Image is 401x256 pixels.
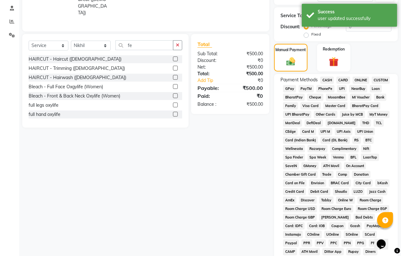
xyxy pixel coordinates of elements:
[331,154,346,161] span: Venmo
[308,188,330,195] span: Debit Card
[360,119,371,127] span: THD
[283,179,307,187] span: Card on File
[29,93,120,99] div: Bleach - Front & Back Neck Oxylife (Women)
[283,214,317,221] span: Room Charge GBP
[350,102,381,110] span: BharatPay Card
[374,94,386,101] span: Bank
[330,145,359,152] span: Complimentary
[370,85,382,92] span: Loan
[349,85,367,92] span: NearBuy
[193,101,230,108] div: Balance :
[369,239,379,247] span: PPE
[193,92,230,100] div: Paid:
[308,145,328,152] span: Razorpay
[324,231,341,238] span: UOnline
[307,222,327,230] span: Card: IOB
[320,205,353,212] span: Room Charge Euro
[375,179,390,187] span: bKash
[348,222,362,230] span: Gcash
[283,205,317,212] span: Room Charge USD
[193,57,230,64] div: Discount:
[280,24,300,30] div: Discount:
[354,179,373,187] span: City Card
[340,111,365,118] span: Juice by MCB
[29,65,125,72] div: HAIRCUT - Trimming ([DEMOGRAPHIC_DATA])
[318,9,392,15] div: Success
[283,85,296,92] span: GPay
[283,128,298,135] span: CEdge
[197,41,212,48] span: Total
[193,64,230,71] div: Net:
[321,137,350,144] span: Card (DL Bank)
[283,119,302,127] span: MariDeal
[336,197,355,204] span: Online W
[305,231,322,238] span: COnline
[349,154,359,161] span: BFL
[307,94,323,101] span: Cheque
[319,214,351,221] span: [PERSON_NAME]
[323,102,348,110] span: Master Card
[29,74,126,81] div: HAIRCUT - Hairwash ([DEMOGRAPHIC_DATA])
[316,85,335,92] span: PhonePe
[283,111,311,118] span: UPI BharatPay
[363,248,377,255] span: Diners
[361,154,379,161] span: LoanTap
[352,188,365,195] span: LUZO
[374,231,395,250] iframe: chat widget
[326,56,341,68] img: _gift.svg
[336,77,350,84] span: CARD
[283,94,305,101] span: BharatPay
[283,222,305,230] span: Card: IDFC
[230,92,268,100] div: ₹0
[193,77,237,84] a: Add Tip
[353,77,369,84] span: ONLINE
[328,239,339,247] span: PPC
[299,85,314,92] span: PayTM
[276,47,306,53] label: Manual Payment
[344,162,366,170] span: On Account
[193,71,230,77] div: Total:
[283,188,306,195] span: Credit Card
[300,128,316,135] span: Card M
[230,101,268,108] div: ₹500.00
[344,231,360,238] span: SOnline
[336,171,349,178] span: Comp
[320,77,334,84] span: CASH
[326,94,348,101] span: MosamBee
[364,222,384,230] span: PayMaya
[230,71,268,77] div: ₹500.00
[356,205,389,212] span: Room Charge EGP
[323,46,345,52] label: Redemption
[305,119,323,127] span: DefiDeal
[342,239,353,247] span: PPN
[283,154,305,161] span: Spa Finder
[115,40,173,50] input: Search or Scan
[283,162,299,170] span: SaveIN
[374,119,384,127] span: TCL
[193,84,230,92] div: Payable:
[237,77,268,84] div: ₹0
[321,162,342,170] span: ATH Movil
[299,197,317,204] span: Discover
[337,85,347,92] span: UPI
[283,231,303,238] span: Instamojo
[320,171,334,178] span: Trade
[309,179,326,187] span: Envision
[335,128,353,135] span: UPI Axis
[308,154,328,161] span: Spa Week
[372,77,390,84] span: CUSTOM
[283,137,318,144] span: Card (Indian Bank)
[333,188,349,195] span: Shoutlo
[367,188,387,195] span: Jazz Cash
[315,239,326,247] span: PPV
[283,239,299,247] span: Paypal
[329,222,346,230] span: Coupon
[29,111,60,118] div: full hand oxylife
[355,128,375,135] span: UPI Union
[283,171,318,178] span: Chamber Gift Card
[368,111,390,118] span: MyT Money
[283,248,297,255] span: CAMP
[363,231,377,238] span: SCard
[301,239,312,247] span: PPR
[322,248,344,255] span: Dittor App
